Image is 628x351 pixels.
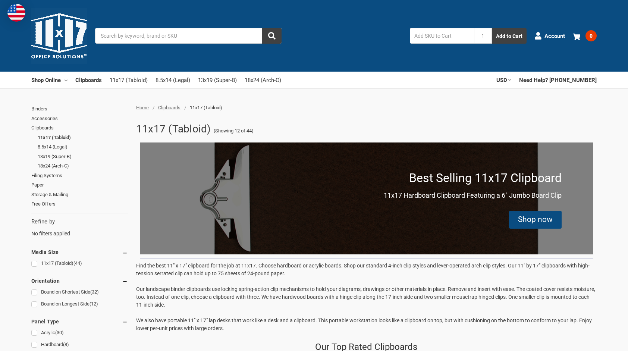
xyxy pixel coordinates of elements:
a: Bound on Longest Side [31,299,128,309]
h1: 11x17 (Tabloid) [136,119,211,139]
h5: Refine by [31,217,128,226]
iframe: Google Customer Reviews [566,331,628,351]
a: Free Offers [31,199,128,209]
a: 11x17 (Tabloid) [38,133,128,142]
span: (44) [73,260,82,266]
span: (32) [90,289,99,295]
button: Add to Cart [492,28,527,44]
span: (30) [55,330,64,335]
span: Our landscape binder clipboards use locking spring-action clip mechanisms to hold your diagrams, ... [136,286,595,308]
a: Need Help? [PHONE_NUMBER] [519,72,597,88]
a: 0 [573,26,597,46]
span: (8) [63,342,69,347]
span: Account [544,32,565,40]
span: (12) [90,301,98,307]
a: 18x24 (Arch-C) [245,72,281,88]
a: Filing Systems [31,171,128,181]
a: 13x19 (Super-B) [198,72,237,88]
a: Clipboards [158,105,180,110]
a: 13x19 (Super-B) [38,152,128,162]
input: Search by keyword, brand or SKU [95,28,282,44]
span: 0 [585,30,597,41]
span: Find the best 11" x 17" clipboard for the job at 11x17. Choose hardboard or acrylic boards. Shop ... [136,263,590,276]
img: 11x17.com [31,8,87,64]
a: 8.5x14 (Legal) [38,142,128,152]
a: Paper [31,180,128,190]
a: 18x24 (Arch-C) [38,161,128,171]
div: No filters applied [31,217,128,238]
p: 11x17 Hardboard Clipboard Featuring a 6" Jumbo Board Clip [384,190,562,200]
a: Clipboards [75,72,102,88]
img: duty and tax information for United States [7,4,25,22]
a: 11x17 (Tabloid) [110,72,148,88]
div: Shop now [509,211,562,229]
a: Shop Online [31,72,67,88]
a: Account [534,26,565,46]
a: Acrylic [31,328,128,338]
span: (Showing 12 of 44) [214,127,254,135]
a: 8.5x14 (Legal) [156,72,190,88]
a: Home [136,105,149,110]
span: We also have portable 11" x 17" lap desks that work like a desk and a clipboard. This portable wo... [136,317,592,331]
input: Add SKU to Cart [410,28,474,44]
h5: Orientation [31,276,128,285]
h5: Panel Type [31,317,128,326]
a: Binders [31,104,128,114]
a: Accessories [31,114,128,123]
a: 11x17 (Tabloid) [31,258,128,269]
h5: Media Size [31,248,128,257]
span: 11x17 (Tabloid) [190,105,222,110]
p: Best Selling 11x17 Clipboard [409,169,562,187]
a: Hardboard [31,340,128,350]
a: Storage & Mailing [31,190,128,200]
a: USD [496,72,511,88]
a: Bound on Shortest Side [31,287,128,297]
div: Shop now [518,214,553,226]
a: Clipboards [31,123,128,133]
